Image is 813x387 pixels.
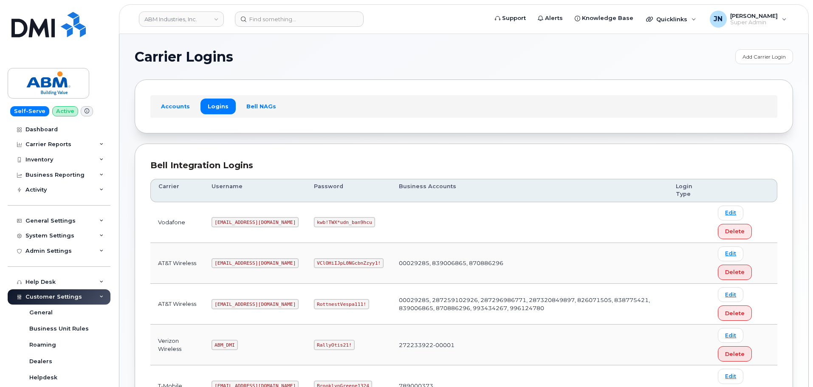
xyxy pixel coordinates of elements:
[135,51,233,63] span: Carrier Logins
[150,179,204,202] th: Carrier
[718,246,743,261] a: Edit
[718,287,743,302] a: Edit
[212,258,299,268] code: [EMAIL_ADDRESS][DOMAIN_NAME]
[150,202,204,243] td: Vodafone
[200,99,236,114] a: Logins
[212,340,237,350] code: ABM_DMI
[718,206,743,220] a: Edit
[150,159,777,172] div: Bell Integration Logins
[391,243,668,284] td: 00029285, 839006865, 870886296
[204,179,306,202] th: Username
[391,325,668,365] td: 272233922-00001
[150,284,204,325] td: AT&T Wireless
[154,99,197,114] a: Accounts
[314,217,375,227] code: kwb!TWX*udn_ban9hcu
[212,299,299,309] code: [EMAIL_ADDRESS][DOMAIN_NAME]
[314,340,354,350] code: RallyOtis21!
[725,350,745,358] span: Delete
[718,265,752,280] button: Delete
[212,217,299,227] code: [EMAIL_ADDRESS][DOMAIN_NAME]
[735,49,793,64] a: Add Carrier Login
[150,243,204,284] td: AT&T Wireless
[239,99,283,114] a: Bell NAGs
[718,346,752,362] button: Delete
[718,328,743,343] a: Edit
[725,227,745,235] span: Delete
[718,224,752,239] button: Delete
[725,309,745,317] span: Delete
[391,179,668,202] th: Business Accounts
[725,268,745,276] span: Delete
[718,369,743,384] a: Edit
[718,305,752,321] button: Delete
[150,325,204,365] td: Verizon Wireless
[391,284,668,325] td: 00029285, 287259102926, 287296986771, 287320849897, 826071505, 838775421, 839006865, 870886296, 9...
[314,258,384,268] code: VClOHiIJpL0NGcbnZzyy1!
[306,179,391,202] th: Password
[668,179,710,202] th: Login Type
[314,299,369,309] code: RottnestVespa111!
